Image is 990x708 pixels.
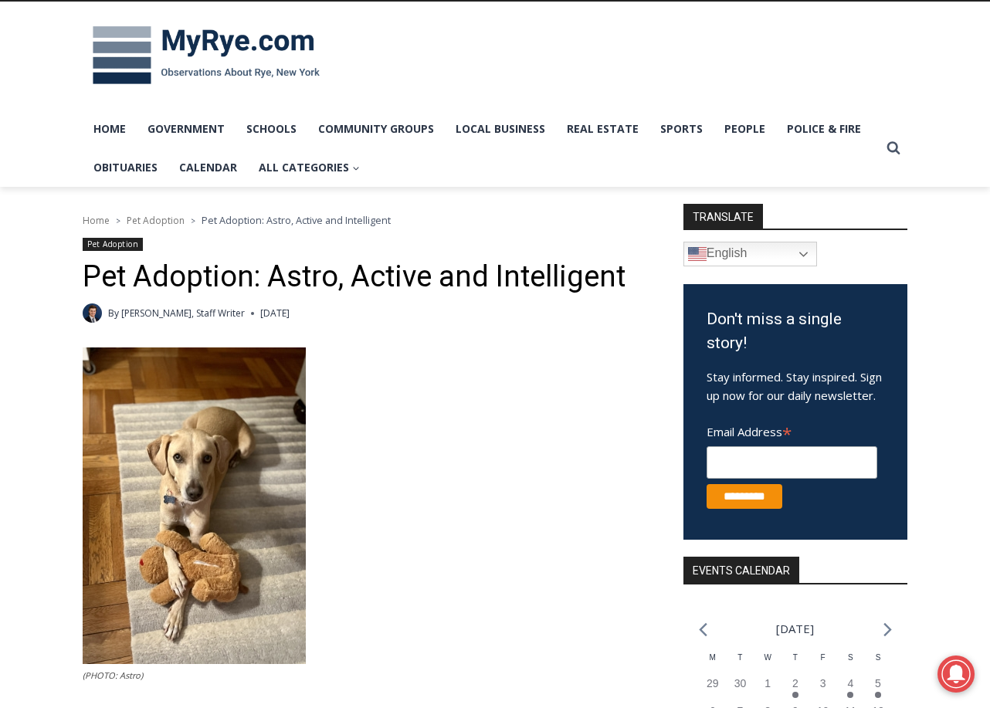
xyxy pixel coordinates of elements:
[137,110,236,148] a: Government
[683,557,799,583] h2: Events Calendar
[734,677,747,689] time: 30
[776,618,814,639] li: [DATE]
[781,652,809,676] div: Thursday
[83,110,137,148] a: Home
[688,245,707,263] img: en
[83,669,306,683] figcaption: (PHOTO: Astro)
[707,416,877,444] label: Email Address
[83,347,306,664] img: 2024 Pet Adoption: Astro the Dog
[848,653,853,662] span: S
[445,110,556,148] a: Local Business
[83,303,102,323] img: Charlie Morris headshot PROFESSIONAL HEADSHOT
[707,368,884,405] p: Stay informed. Stay inspired. Sign up now for our daily newsletter.
[754,652,781,676] div: Wednesday
[127,214,185,227] a: Pet Adoption
[754,676,781,703] button: 1
[781,676,809,703] button: 2 Has events
[714,110,776,148] a: People
[776,110,872,148] a: Police & Fire
[83,238,143,251] a: Pet Adoption
[83,15,330,96] img: MyRye.com
[880,134,907,162] button: View Search Form
[864,652,892,676] div: Sunday
[83,303,102,323] a: Author image
[699,622,707,637] a: Previous month
[202,213,391,227] span: Pet Adoption: Astro, Active and Intelligent
[875,692,881,698] em: Has events
[765,677,771,689] time: 1
[83,214,110,227] a: Home
[883,622,892,637] a: Next month
[191,215,195,226] span: >
[764,653,771,662] span: W
[792,677,798,689] time: 2
[792,692,798,698] em: Has events
[727,676,754,703] button: 30
[737,653,742,662] span: T
[683,204,763,229] strong: TRANSLATE
[260,306,290,320] time: [DATE]
[836,676,864,703] button: 4 Has events
[821,653,826,662] span: F
[556,110,649,148] a: Real Estate
[847,677,853,689] time: 4
[699,676,727,703] button: 29
[707,677,719,689] time: 29
[83,148,168,187] a: Obituaries
[864,676,892,703] button: 5 Has events
[116,215,120,226] span: >
[836,652,864,676] div: Saturday
[710,653,716,662] span: M
[847,692,853,698] em: Has events
[83,110,880,188] nav: Primary Navigation
[820,677,826,689] time: 3
[649,110,714,148] a: Sports
[683,242,817,266] a: English
[248,148,371,187] button: Child menu of All Categories
[168,148,248,187] a: Calendar
[83,212,642,228] nav: Breadcrumbs
[875,677,881,689] time: 5
[707,307,884,356] h3: Don't miss a single story!
[83,259,642,295] h1: Pet Adoption: Astro, Active and Intelligent
[121,307,245,320] a: [PERSON_NAME], Staff Writer
[809,676,837,703] button: 3
[236,110,307,148] a: Schools
[699,652,727,676] div: Monday
[108,306,119,320] span: By
[727,652,754,676] div: Tuesday
[809,652,837,676] div: Friday
[307,110,445,148] a: Community Groups
[876,653,881,662] span: S
[793,653,798,662] span: T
